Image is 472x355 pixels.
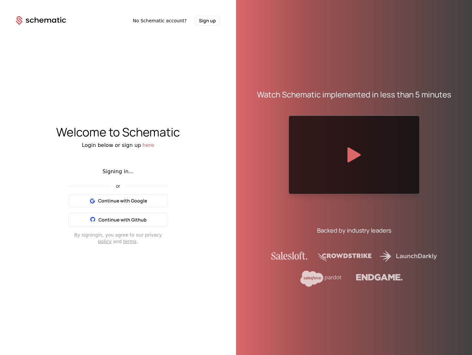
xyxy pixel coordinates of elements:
span: Continue with Github [98,217,147,223]
div: Watch Schematic implemented in less than 5 minutes [257,89,451,100]
a: terms [123,239,137,244]
button: here [142,141,154,149]
button: Continue with Github [68,213,168,226]
button: Continue with Google [68,194,168,207]
div: Signing in... [68,168,168,176]
span: No Schematic account? [133,17,187,24]
a: policy [98,239,112,244]
button: Sign up [195,16,220,26]
span: Continue with Google [98,198,147,204]
span: or [111,184,125,188]
div: Backed by industry leaders [317,226,391,235]
div: By signing in , you agree to our privacy and . [68,232,168,245]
